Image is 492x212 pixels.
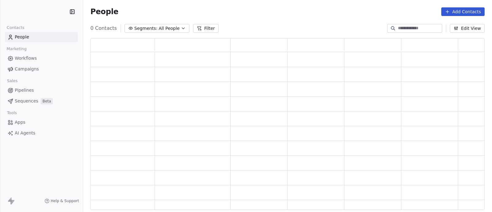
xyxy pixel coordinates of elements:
button: Add Contacts [441,7,485,16]
a: Workflows [5,53,78,63]
span: Campaigns [15,66,39,72]
span: Help & Support [51,198,79,203]
span: Tools [4,108,19,118]
a: SequencesBeta [5,96,78,106]
span: Workflows [15,55,37,62]
span: Sequences [15,98,38,104]
a: Campaigns [5,64,78,74]
span: Contacts [4,23,27,32]
a: People [5,32,78,42]
a: AI Agents [5,128,78,138]
span: People [90,7,118,16]
span: Pipelines [15,87,34,94]
a: Help & Support [45,198,79,203]
a: Pipelines [5,85,78,95]
button: Filter [193,24,219,33]
span: Sales [4,76,20,86]
span: AI Agents [15,130,35,136]
a: Apps [5,117,78,127]
span: People [15,34,29,40]
span: Marketing [4,44,29,54]
span: All People [159,25,180,32]
span: Apps [15,119,26,126]
span: Beta [41,98,53,104]
button: Edit View [450,24,485,33]
span: 0 Contacts [90,25,117,32]
span: Segments: [134,25,157,32]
